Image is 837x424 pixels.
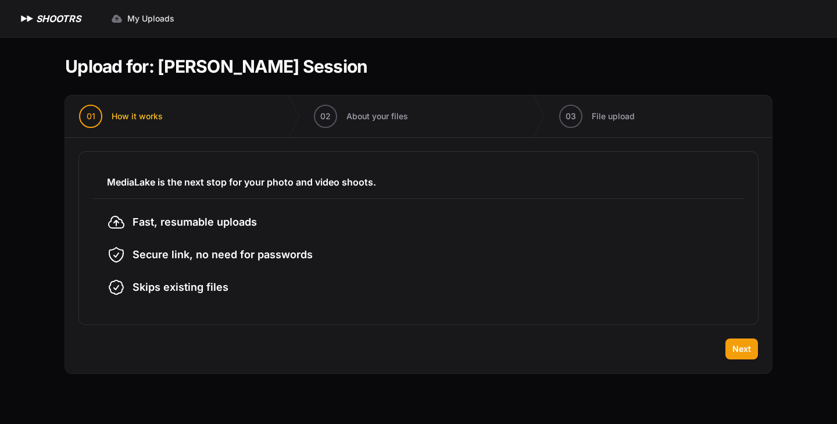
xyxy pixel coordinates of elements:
[36,12,81,26] h1: SHOOTRS
[127,13,174,24] span: My Uploads
[104,8,181,29] a: My Uploads
[19,12,36,26] img: SHOOTRS
[19,12,81,26] a: SHOOTRS SHOOTRS
[300,95,422,137] button: 02 About your files
[133,247,313,263] span: Secure link, no need for passwords
[320,111,331,122] span: 02
[725,339,758,359] button: Next
[346,111,408,122] span: About your files
[65,95,177,137] button: 01 How it works
[107,175,730,189] h3: MediaLake is the next stop for your photo and video shoots.
[592,111,635,122] span: File upload
[65,56,367,77] h1: Upload for: [PERSON_NAME] Session
[732,343,751,355] span: Next
[87,111,95,122] span: 01
[566,111,576,122] span: 03
[112,111,163,122] span: How it works
[133,214,257,230] span: Fast, resumable uploads
[545,95,649,137] button: 03 File upload
[133,279,228,295] span: Skips existing files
